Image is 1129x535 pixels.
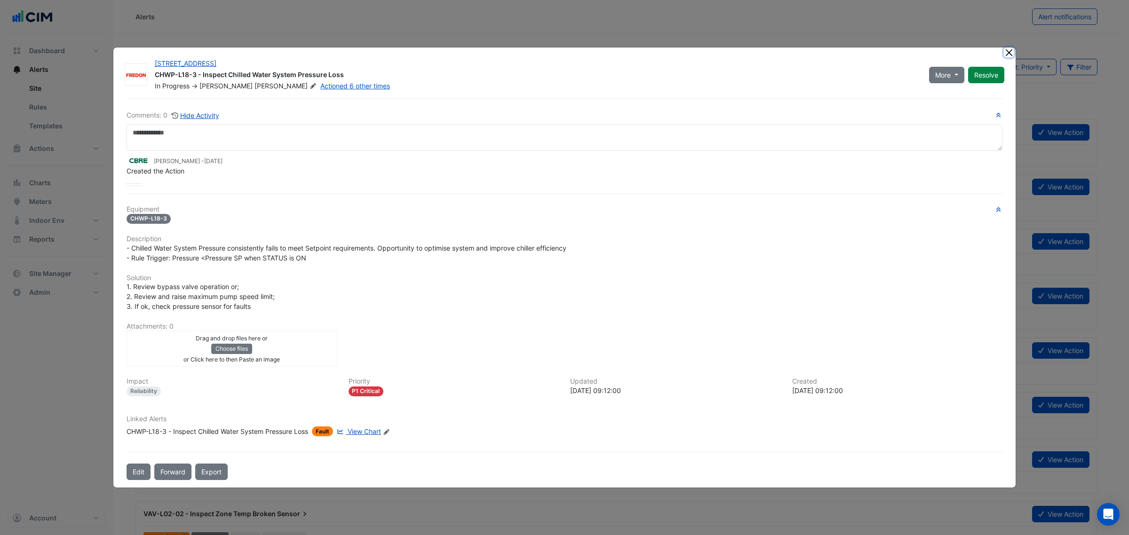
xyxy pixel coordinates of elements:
span: In Progress [155,82,190,90]
button: Resolve [968,67,1004,83]
button: Choose files [211,344,252,354]
img: FREDON [125,71,147,80]
button: Edit [127,464,151,480]
button: More [929,67,964,83]
div: CHWP-L18-3 - Inspect Chilled Water System Pressure Loss [127,426,308,436]
div: Open Intercom Messenger [1097,503,1120,526]
span: -> [191,82,198,90]
h6: Description [127,235,1002,243]
div: [DATE] 09:12:00 [792,386,1003,395]
h6: Priority [349,378,559,386]
div: Comments: 0 [127,110,220,121]
button: Close [1004,47,1014,57]
span: - Chilled Water System Pressure consistently fails to meet Setpoint requirements. Opportunity to ... [127,244,568,262]
span: 2025-10-08 09:12:00 [204,157,223,165]
h6: Created [792,378,1003,386]
span: CHWP-L18-3 [127,214,171,224]
button: Forward [154,464,191,480]
a: View Chart [335,426,381,436]
small: [PERSON_NAME] - [154,157,223,165]
h6: Attachments: 0 [127,323,1002,330]
small: or Click here to then Paste an image [183,356,280,363]
a: [STREET_ADDRESS] [155,59,216,67]
span: [PERSON_NAME] [199,82,253,90]
a: Export [195,464,228,480]
img: CBRE Charter Hall [127,155,150,165]
div: CHWP-L18-3 - Inspect Chilled Water System Pressure Loss [155,70,918,81]
fa-icon: Edit Linked Alerts [383,428,390,435]
small: Drag and drop files here or [196,335,268,342]
div: Reliability [127,386,161,396]
h6: Updated [570,378,781,386]
h6: Solution [127,274,1002,282]
span: Created the Action [127,167,184,175]
span: [PERSON_NAME] [254,81,318,91]
span: More [935,70,951,80]
div: P1 Critical [349,386,384,396]
h6: Linked Alerts [127,415,1002,423]
span: Fault [312,426,333,436]
h6: Equipment [127,205,1002,213]
div: [DATE] 09:12:00 [570,386,781,395]
h6: Impact [127,378,337,386]
a: Actioned 6 other times [320,82,390,90]
span: View Chart [348,427,381,435]
span: 1. Review bypass valve operation or; 2. Review and raise maximum pump speed limit; 3. If ok, chec... [127,283,275,310]
button: Hide Activity [171,110,220,121]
